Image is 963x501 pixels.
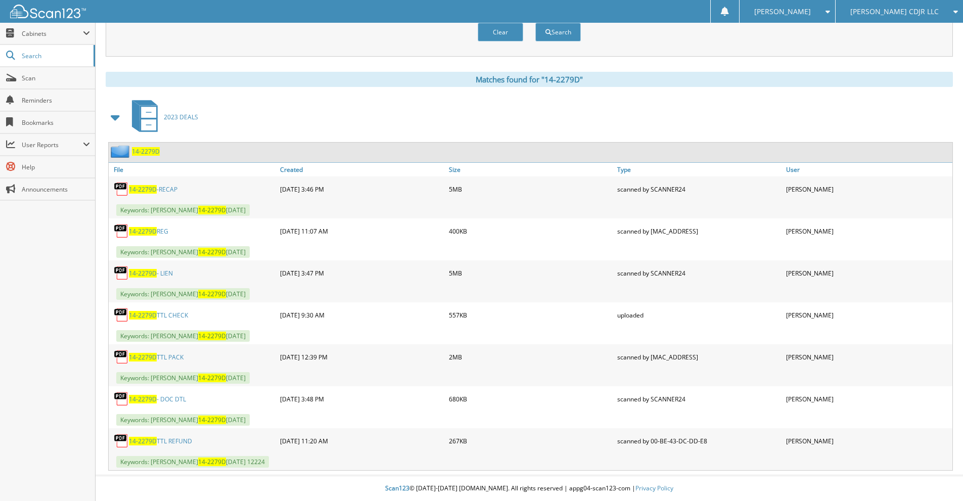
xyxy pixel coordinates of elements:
span: [PERSON_NAME] CDJR LLC [850,9,939,15]
span: Help [22,163,90,171]
span: 14-2279D [198,332,226,340]
div: [PERSON_NAME] [784,179,952,199]
div: [DATE] 3:47 PM [278,263,446,283]
div: scanned by [MAC_ADDRESS] [615,221,784,241]
img: PDF.png [114,181,129,197]
div: 267KB [446,431,615,451]
a: 14-2279D- LIEN [129,269,173,278]
div: 2MB [446,347,615,367]
a: Size [446,163,615,176]
span: Cabinets [22,29,83,38]
div: scanned by 00-BE-43-DC-DD-E8 [615,431,784,451]
a: 2023 DEALS [126,97,198,137]
span: 14-2279D [129,269,157,278]
div: scanned by SCANNER24 [615,263,784,283]
a: 14-2279D- DOC DTL [129,395,186,403]
div: Matches found for "14-2279D" [106,72,953,87]
div: [PERSON_NAME] [784,431,952,451]
span: 14-2279D [198,290,226,298]
span: 14-2279D [129,395,157,403]
div: 5MB [446,263,615,283]
button: Clear [478,23,523,41]
span: 14-2279D [129,311,157,320]
a: 14-2279D [132,147,160,156]
a: 14-2279DTTL CHECK [129,311,188,320]
span: Scan123 [385,484,409,492]
div: [PERSON_NAME] [784,263,952,283]
img: PDF.png [114,307,129,323]
span: Keywords: [PERSON_NAME] [DATE] [116,204,250,216]
div: © [DATE]-[DATE] [DOMAIN_NAME]. All rights reserved | appg04-scan123-com | [96,476,963,501]
div: scanned by SCANNER24 [615,179,784,199]
div: scanned by SCANNER24 [615,389,784,409]
div: [PERSON_NAME] [784,347,952,367]
img: PDF.png [114,391,129,406]
div: [DATE] 9:30 AM [278,305,446,325]
span: 14-2279D [198,248,226,256]
div: [DATE] 3:46 PM [278,179,446,199]
span: Keywords: [PERSON_NAME] [DATE] [116,372,250,384]
a: File [109,163,278,176]
span: Announcements [22,185,90,194]
img: PDF.png [114,223,129,239]
div: uploaded [615,305,784,325]
span: Reminders [22,96,90,105]
span: 14-2279D [198,206,226,214]
span: Bookmarks [22,118,90,127]
div: [DATE] 11:07 AM [278,221,446,241]
span: Keywords: [PERSON_NAME] [DATE] [116,246,250,258]
img: scan123-logo-white.svg [10,5,86,18]
div: [PERSON_NAME] [784,389,952,409]
a: User [784,163,952,176]
a: 14-2279DTTL PACK [129,353,184,361]
div: [DATE] 3:48 PM [278,389,446,409]
span: [PERSON_NAME] [754,9,811,15]
img: PDF.png [114,349,129,365]
span: Keywords: [PERSON_NAME] [DATE] [116,288,250,300]
span: 14-2279D [198,374,226,382]
img: PDF.png [114,433,129,448]
span: 14-2279D [198,416,226,424]
div: 557KB [446,305,615,325]
a: Type [615,163,784,176]
iframe: Chat Widget [912,452,963,501]
div: [PERSON_NAME] [784,221,952,241]
button: Search [535,23,581,41]
span: Keywords: [PERSON_NAME] [DATE] [116,330,250,342]
a: Privacy Policy [635,484,673,492]
span: 2023 DEALS [164,113,198,121]
span: User Reports [22,141,83,149]
span: Keywords: [PERSON_NAME] [DATE] 12224 [116,456,269,468]
div: 400KB [446,221,615,241]
span: Keywords: [PERSON_NAME] [DATE] [116,414,250,426]
span: 14-2279D [129,437,157,445]
span: Search [22,52,88,60]
div: 5MB [446,179,615,199]
a: 14-2279D-RECAP [129,185,177,194]
a: 14-2279DTTL REFUND [129,437,192,445]
span: 14-2279D [129,227,157,236]
span: Scan [22,74,90,82]
img: folder2.png [111,145,132,158]
div: 680KB [446,389,615,409]
img: PDF.png [114,265,129,281]
div: [PERSON_NAME] [784,305,952,325]
a: 14-2279DREG [129,227,168,236]
span: 14-2279D [129,185,157,194]
span: 14-2279D [198,458,226,466]
div: scanned by [MAC_ADDRESS] [615,347,784,367]
div: [DATE] 12:39 PM [278,347,446,367]
a: Created [278,163,446,176]
div: [DATE] 11:20 AM [278,431,446,451]
span: 14-2279D [129,353,157,361]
